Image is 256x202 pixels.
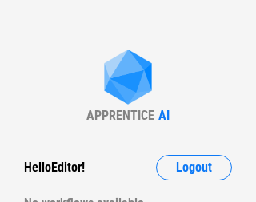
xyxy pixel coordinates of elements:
[86,108,154,123] div: APPRENTICE
[96,50,160,108] img: Apprentice AI
[176,161,212,174] span: Logout
[24,155,85,180] div: Hello Editor !
[158,108,170,123] div: AI
[156,155,232,180] button: Logout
